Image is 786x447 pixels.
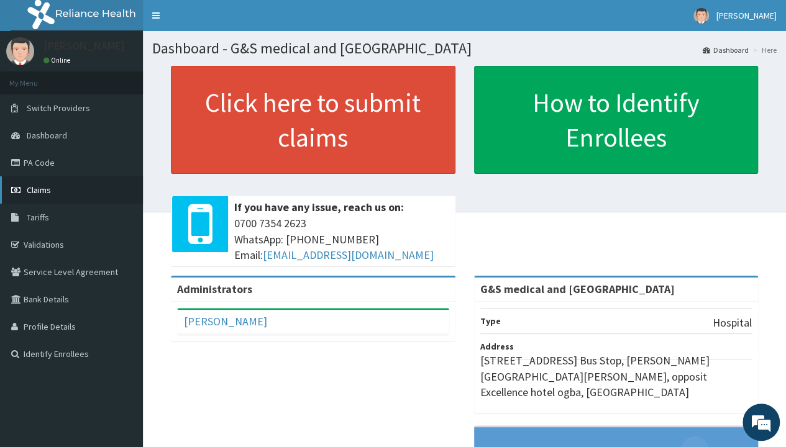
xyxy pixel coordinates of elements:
[184,314,267,328] a: [PERSON_NAME]
[152,40,777,56] h1: Dashboard - G&S medical and [GEOGRAPHIC_DATA]
[171,66,455,174] a: Click here to submit claims
[23,62,50,93] img: d_794563401_company_1708531726252_794563401
[480,353,752,400] p: [STREET_ADDRESS] Bus Stop, [PERSON_NAME][GEOGRAPHIC_DATA][PERSON_NAME], opposit Excellence hotel ...
[43,56,73,65] a: Online
[234,215,449,263] span: 0700 7354 2623 WhatsApp: [PHONE_NUMBER] Email:
[750,45,777,55] li: Here
[6,307,237,351] textarea: Type your message and hit 'Enter'
[27,184,51,196] span: Claims
[480,282,675,296] strong: G&S medical and [GEOGRAPHIC_DATA]
[177,282,252,296] b: Administrators
[263,248,434,262] a: [EMAIL_ADDRESS][DOMAIN_NAME]
[713,315,752,331] p: Hospital
[234,200,404,214] b: If you have any issue, reach us on:
[27,102,90,114] span: Switch Providers
[703,45,749,55] a: Dashboard
[43,40,125,52] p: [PERSON_NAME]
[480,315,501,327] b: Type
[27,130,67,141] span: Dashboard
[6,37,34,65] img: User Image
[204,6,234,36] div: Minimize live chat window
[72,140,171,266] span: We're online!
[716,10,777,21] span: [PERSON_NAME]
[693,8,709,24] img: User Image
[27,212,49,223] span: Tariffs
[480,341,514,352] b: Address
[474,66,759,174] a: How to Identify Enrollees
[65,70,209,86] div: Chat with us now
